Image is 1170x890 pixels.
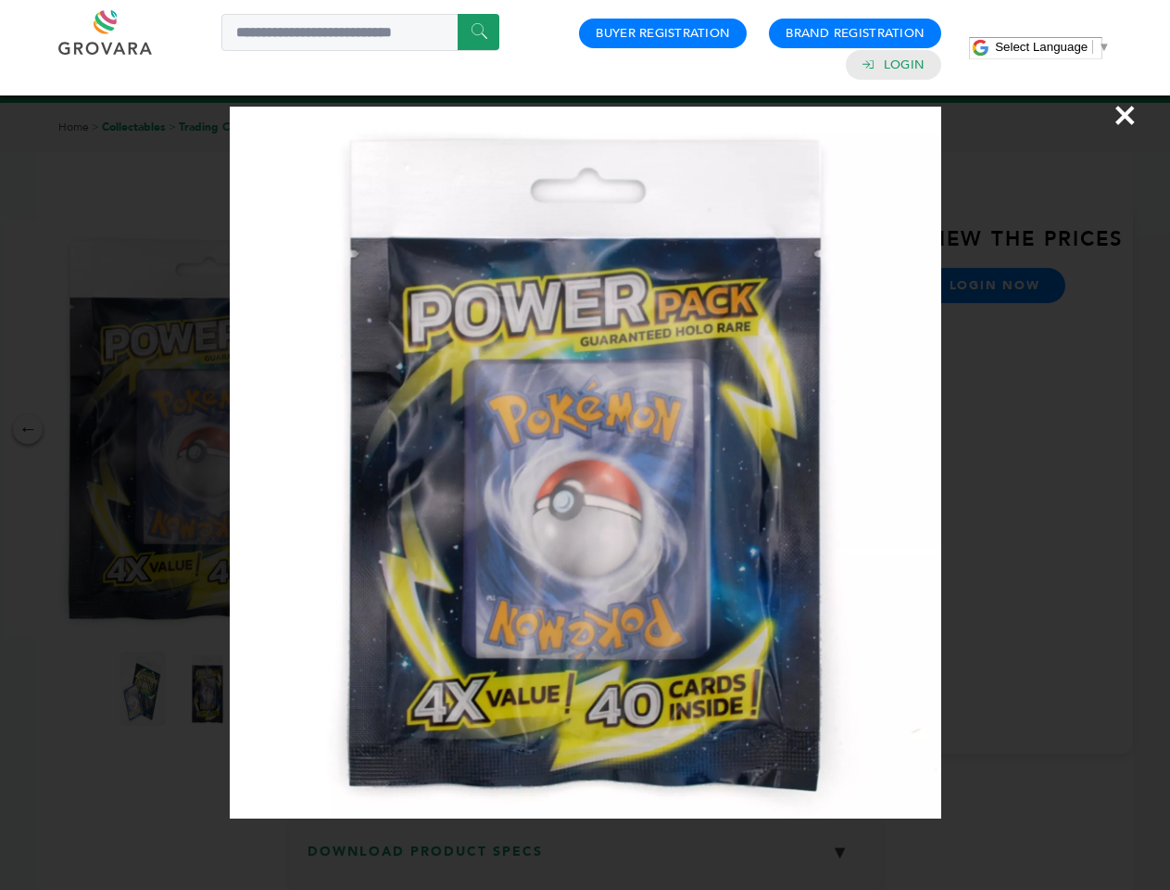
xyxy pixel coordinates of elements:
a: Brand Registration [786,25,925,42]
a: Select Language​ [995,40,1110,54]
img: Image Preview [230,107,941,819]
span: ▼ [1098,40,1110,54]
span: Select Language [995,40,1088,54]
a: Login [884,57,925,73]
input: Search a product or brand... [221,14,499,51]
a: Buyer Registration [596,25,730,42]
span: × [1113,89,1138,141]
span: ​ [1092,40,1093,54]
